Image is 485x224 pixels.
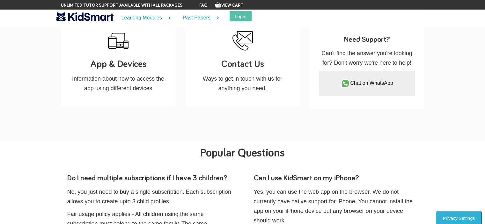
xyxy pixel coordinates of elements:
h4: Can I use KidSmart on my iPhone? [254,172,418,184]
span: Unlimited tutor support available with all packages [61,2,182,9]
p: Ways to get in touch with us for anything you need. [195,74,290,93]
a: Past Papers [175,10,223,26]
p: No, you just need to buy a single subscription. Each subscription allows you to create upto 3 chi... [67,187,231,206]
p: Information about how to access the app using different devices [70,74,166,93]
h4: Need Support? [319,34,415,45]
img: Your items in the shopping basket [215,2,221,8]
img: whatsapp.svg [341,79,350,88]
img: How to contact us for anything [232,31,253,51]
p: Can't find the answer you're looking for? Don't worry we're here to help! [319,48,415,68]
h3: App & Devices [70,57,166,71]
h2: Popular Questions [61,147,424,160]
img: KidSmart logo [56,11,114,22]
a: View Cart [215,3,243,8]
a: Learning Modules [114,10,175,26]
a: FAQ [199,3,208,8]
h3: Contact Us [195,57,290,71]
h4: Do I need multiple subscriptions if I have 3 children? [67,172,231,184]
img: Help on supported devices and tablets. [108,31,129,51]
button: Login [230,11,252,21]
a: How to contact us for anything Contact Us Ways to get in touch with us for anything you need. [185,21,300,106]
a: Chat on WhatsApp [319,71,415,96]
a: Help on supported devices and tablets. App & Devices Information about how to access the app usin... [61,21,176,106]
